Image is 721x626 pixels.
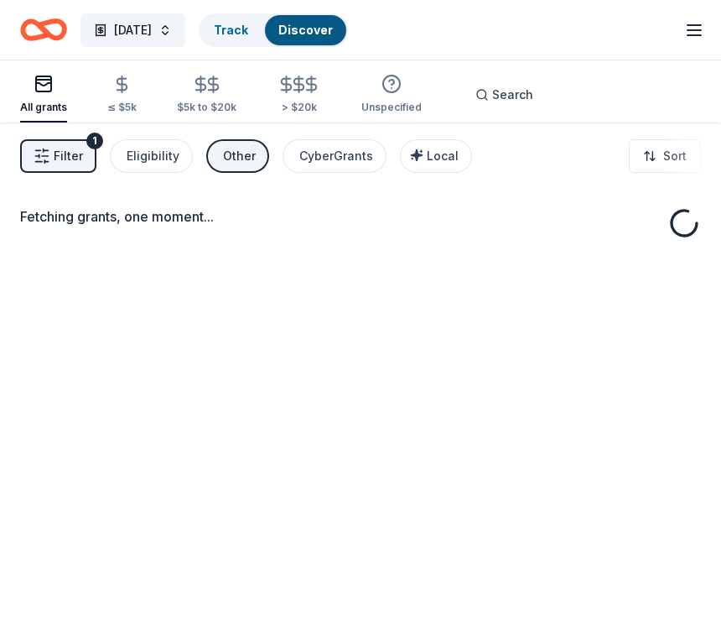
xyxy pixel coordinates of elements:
span: Search [492,85,533,105]
button: Filter1 [20,139,96,173]
button: CyberGrants [283,139,386,173]
div: 1 [86,133,103,149]
button: ≤ $5k [107,68,137,123]
button: Sort [629,139,701,173]
div: CyberGrants [299,146,373,166]
button: $5k to $20k [177,68,236,123]
div: Eligibility [127,146,179,166]
div: Unspecified [361,101,422,114]
div: > $20k [277,101,321,114]
button: Local [400,139,472,173]
div: $5k to $20k [177,101,236,114]
button: [DATE] [80,13,185,47]
a: Home [20,10,67,50]
button: TrackDiscover [199,13,348,47]
span: Filter [54,146,83,166]
span: Local [427,149,459,163]
div: Other [223,146,256,166]
div: All grants [20,101,67,114]
div: ≤ $5k [107,101,137,114]
a: Discover [278,23,333,37]
button: Eligibility [110,139,193,173]
button: All grants [20,67,67,123]
span: Sort [663,146,687,166]
div: Fetching grants, one moment... [20,206,701,227]
a: Track [214,23,248,37]
button: Other [206,139,269,173]
span: [DATE] [114,20,152,40]
button: Search [462,78,547,112]
button: > $20k [277,68,321,123]
button: Unspecified [361,67,422,123]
